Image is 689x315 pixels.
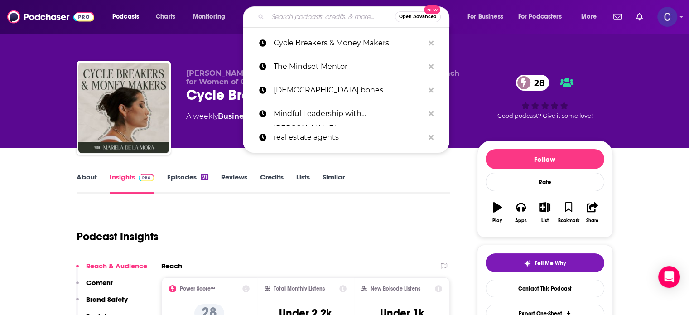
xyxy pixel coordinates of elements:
[516,75,549,91] a: 28
[76,262,147,278] button: Reach & Audience
[575,10,608,24] button: open menu
[586,218,598,223] div: Share
[486,280,604,297] a: Contact This Podcast
[187,10,237,24] button: open menu
[486,149,604,169] button: Follow
[110,173,154,194] a: InsightsPodchaser Pro
[461,10,515,24] button: open menu
[180,286,215,292] h2: Power Score™
[77,230,159,243] h1: Podcast Insights
[86,262,147,270] p: Reach & Audience
[371,286,420,292] h2: New Episode Listens
[243,78,449,102] a: [DEMOGRAPHIC_DATA] bones
[274,31,424,55] p: Cycle Breakers & Money Makers
[467,10,503,23] span: For Business
[86,295,128,304] p: Brand Safety
[658,266,680,288] div: Open Intercom Messenger
[558,218,579,223] div: Bookmark
[186,69,459,86] span: [PERSON_NAME] De [PERSON_NAME] | Leadership and Business Coach for Women of Color
[167,173,208,194] a: Episodes91
[274,102,424,126] p: Mindful Leadership with Marc Lesser
[524,260,531,267] img: tell me why sparkle
[76,278,113,295] button: Content
[296,173,310,194] a: Lists
[492,218,502,223] div: Play
[268,10,395,24] input: Search podcasts, credits, & more...
[186,111,376,122] div: A weekly podcast
[156,10,175,23] span: Charts
[243,126,449,149] a: real estate agents
[243,102,449,126] a: Mindful Leadership with [PERSON_NAME]
[512,10,575,24] button: open menu
[7,8,94,25] img: Podchaser - Follow, Share and Rate Podcasts
[533,196,556,229] button: List
[139,174,154,181] img: Podchaser Pro
[274,78,424,102] p: zen bones
[557,196,580,229] button: Bookmark
[515,218,527,223] div: Apps
[251,6,458,27] div: Search podcasts, credits, & more...
[218,112,251,121] a: Business
[509,196,533,229] button: Apps
[632,9,646,24] a: Show notifications dropdown
[486,253,604,272] button: tell me why sparkleTell Me Why
[260,173,284,194] a: Credits
[274,286,325,292] h2: Total Monthly Listens
[323,173,345,194] a: Similar
[477,69,613,125] div: 28Good podcast? Give it some love!
[399,15,437,19] span: Open Advanced
[86,278,113,287] p: Content
[274,126,424,149] p: real estate agents
[486,196,509,229] button: Play
[243,31,449,55] a: Cycle Breakers & Money Makers
[424,5,440,14] span: New
[77,173,97,194] a: About
[106,10,151,24] button: open menu
[193,10,225,23] span: Monitoring
[610,9,625,24] a: Show notifications dropdown
[274,55,424,78] p: The Mindset Mentor
[497,112,593,119] span: Good podcast? Give it some love!
[76,295,128,312] button: Brand Safety
[518,10,562,23] span: For Podcasters
[657,7,677,27] img: User Profile
[112,10,139,23] span: Podcasts
[161,262,182,270] h2: Reach
[150,10,181,24] a: Charts
[78,63,169,153] img: Cycle Breakers & Money Makers
[657,7,677,27] span: Logged in as publicityxxtina
[657,7,677,27] button: Show profile menu
[395,11,441,22] button: Open AdvancedNew
[580,196,604,229] button: Share
[541,218,549,223] div: List
[201,174,208,180] div: 91
[535,260,566,267] span: Tell Me Why
[525,75,549,91] span: 28
[581,10,597,23] span: More
[486,173,604,191] div: Rate
[221,173,247,194] a: Reviews
[243,55,449,78] a: The Mindset Mentor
